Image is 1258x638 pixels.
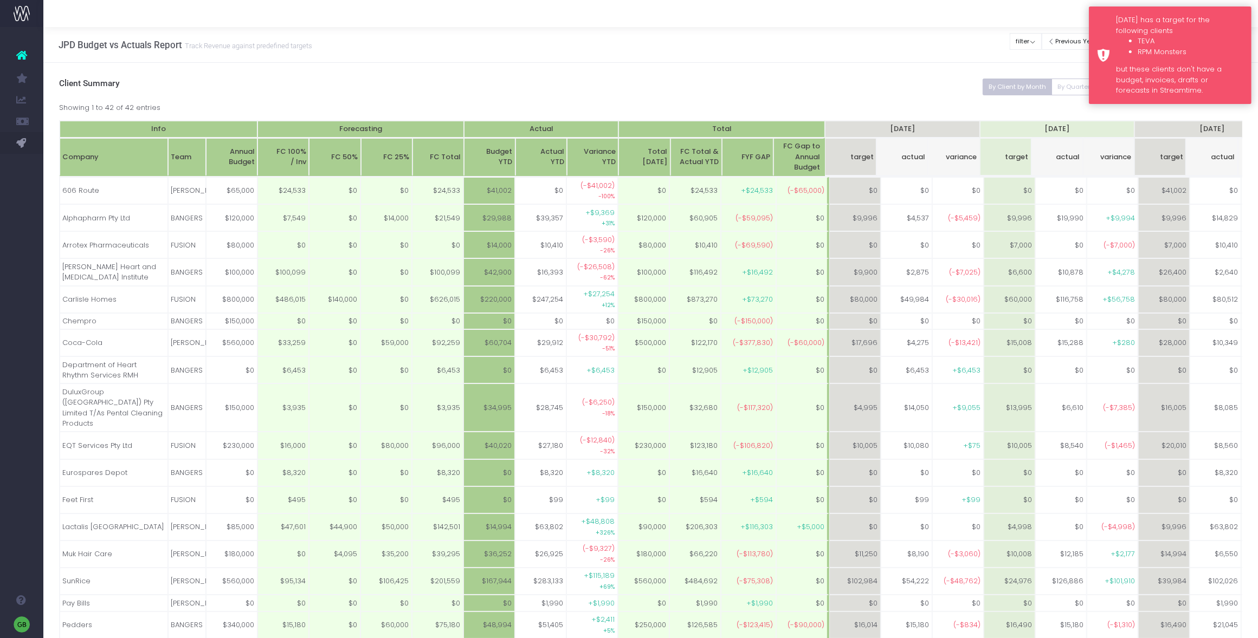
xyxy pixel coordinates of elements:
td: $0 [829,177,881,204]
th: FC 100%/ Inv: activate to sort column ascending [257,138,309,177]
td: $8,320 [257,459,309,486]
td: Chempro [60,313,168,330]
td: $0 [360,383,412,432]
td: $150,000 [618,313,669,330]
td: BANGERS [168,383,206,432]
td: $60,704 [463,329,515,356]
td: $28,000 [1138,329,1190,356]
small: -26% [600,245,615,255]
span: (-$41,002) [580,180,615,191]
td: $247,254 [515,286,566,313]
div: Showing 1 to 42 of 42 entries [59,100,1243,113]
td: $230,000 [206,432,257,459]
td: $0 [1138,459,1190,486]
td: $3,935 [257,383,309,432]
td: $0 [360,286,412,313]
span: +$24,533 [741,185,773,196]
td: Arrotex Pharmaceuticals [60,231,168,258]
th: Forecasting [257,121,464,138]
td: $0 [881,231,932,258]
button: Previous Year [1042,33,1104,50]
td: $4,275 [881,329,932,356]
span: +$16,492 [742,267,773,278]
td: $0 [932,231,984,258]
td: $41,002 [1138,177,1190,204]
td: $0 [309,177,360,204]
td: [PERSON_NAME] [168,177,206,204]
span: +$6,453 [952,365,980,376]
td: $14,000 [463,231,515,258]
span: (-$30,792) [578,333,615,343]
td: $3,935 [412,383,463,432]
td: $16,393 [515,258,566,285]
td: $4,995 [829,383,881,432]
td: DuluxGroup ([GEOGRAPHIC_DATA]) Pty Limited T/As Pental Cleaning Products [60,383,168,432]
td: $0 [776,286,829,313]
td: $150,000 [618,383,669,432]
td: $0 [776,383,829,432]
td: $14,829 [1190,204,1241,231]
span: (-$150,000) [734,316,773,327]
th: Info [60,121,258,138]
td: FUSION [168,231,206,258]
td: $0 [881,177,932,204]
span: target [1005,152,1028,162]
td: $0 [829,231,881,258]
td: $80,000 [618,231,669,258]
th: Aug 25 actualactual: activate to sort column ascending [1031,138,1083,177]
span: +$27,254 [583,289,615,300]
td: $10,005 [829,432,881,459]
td: $16,640 [669,459,721,486]
td: $0 [360,459,412,486]
td: $14,050 [881,383,932,432]
span: (-$12,840) [580,435,615,446]
th: Company: activate to sort column ascending [60,138,168,177]
span: (-$106,820) [733,440,773,451]
td: $6,600 [984,258,1035,285]
span: variance [946,152,977,162]
td: $0 [360,356,412,383]
td: $8,540 [1035,432,1087,459]
td: $100,099 [412,258,463,285]
td: $0 [829,356,881,383]
span: (-$69,590) [735,240,773,251]
span: Client Summary [59,79,120,89]
td: $0 [566,313,618,330]
span: (-$7,385) [1103,402,1135,413]
td: $0 [515,177,566,204]
td: $0 [309,329,360,356]
td: $0 [1035,177,1087,204]
span: variance [1101,152,1132,162]
th: FC 50%: activate to sort column ascending [309,138,360,177]
td: $0 [412,231,463,258]
th: ActualYTD: activate to sort column ascending [515,138,567,177]
td: $6,453 [515,356,566,383]
th: Jul 25 actualactual: activate to sort column ascending [876,138,928,177]
td: $220,000 [463,286,515,313]
span: +$6,453 [586,365,615,376]
td: BANGERS [168,258,206,285]
span: actual [901,152,925,162]
span: +$73,270 [742,294,773,305]
td: $120,000 [618,204,669,231]
td: $80,512 [1190,286,1241,313]
small: -51% [602,343,615,353]
td: $15,288 [1035,329,1087,356]
td: $0 [669,313,721,330]
span: +$8,320 [586,467,615,478]
td: $16,005 [1138,383,1190,432]
td: $29,988 [463,204,515,231]
td: $8,560 [1190,432,1241,459]
td: $0 [309,313,360,330]
td: $13,995 [984,383,1035,432]
td: $0 [776,313,829,330]
td: Alphapharm Pty Ltd [60,204,168,231]
span: actual [1211,152,1235,162]
td: $19,990 [1035,204,1087,231]
td: $10,080 [881,432,932,459]
td: $0 [206,459,257,486]
span: (-$7,025) [949,267,980,278]
td: $0 [1190,177,1241,204]
td: Department of Heart Rhythm Services RMH [60,356,168,383]
td: $626,015 [412,286,463,313]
